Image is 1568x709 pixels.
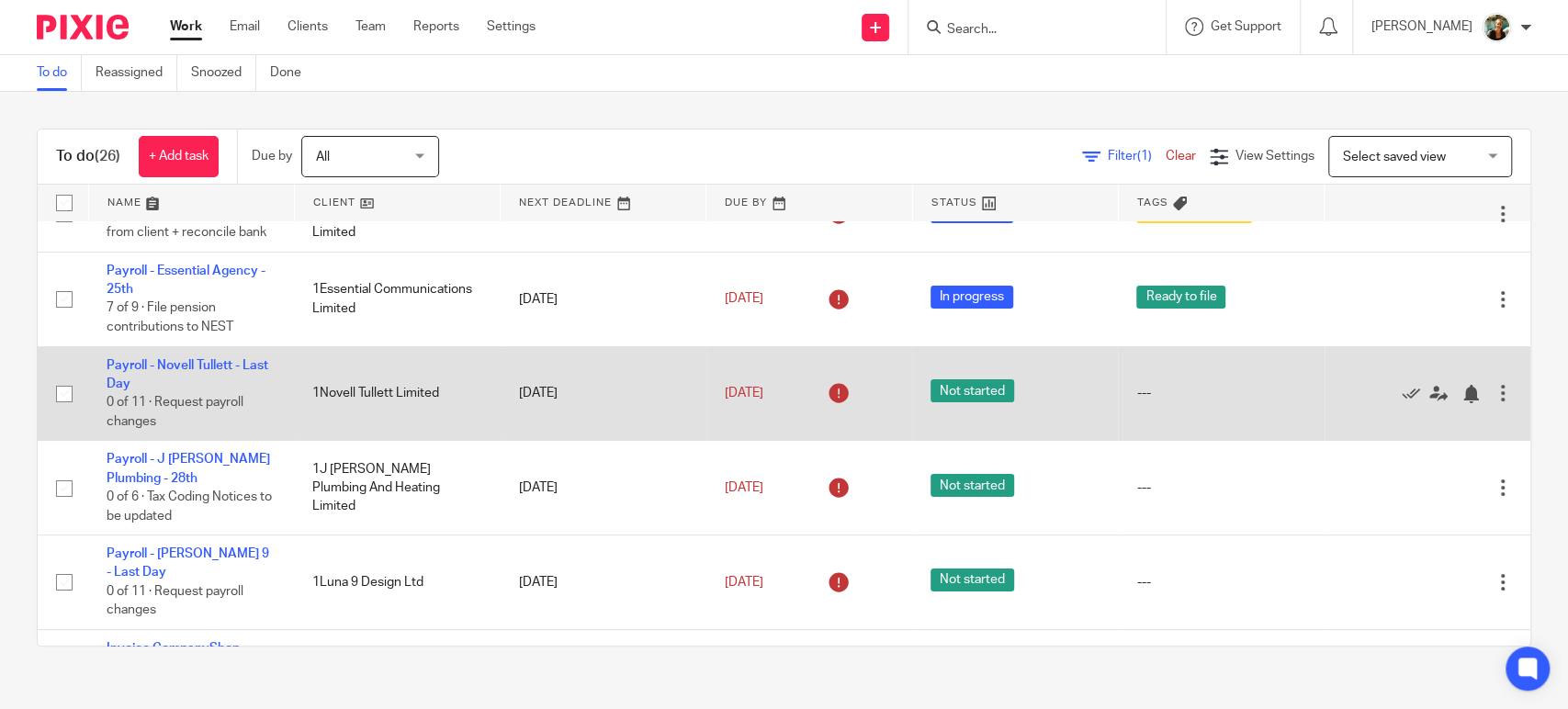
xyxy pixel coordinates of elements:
[191,55,256,91] a: Snoozed
[170,17,202,36] a: Work
[487,17,536,36] a: Settings
[501,346,706,441] td: [DATE]
[1136,384,1305,402] div: ---
[107,396,243,428] span: 0 of 11 · Request payroll changes
[107,642,240,673] a: Invoice CompanyShop [MEDICAL_DATA]
[230,17,260,36] a: Email
[1136,478,1305,497] div: ---
[37,55,82,91] a: To do
[294,252,500,346] td: 1Essential Communications Limited
[1136,573,1305,591] div: ---
[1108,150,1166,163] span: Filter
[1235,150,1314,163] span: View Settings
[725,293,763,306] span: [DATE]
[931,286,1013,309] span: In progress
[107,208,274,240] span: 4 of 6 · Process receipts sent from client + reconcile bank
[1137,150,1152,163] span: (1)
[1482,13,1511,42] img: Photo2.jpg
[107,302,233,334] span: 7 of 9 · File pension contributions to NEST
[355,17,386,36] a: Team
[501,252,706,346] td: [DATE]
[107,585,243,617] span: 0 of 11 · Request payroll changes
[1137,197,1168,208] span: Tags
[1136,286,1225,309] span: Ready to file
[56,147,120,166] h1: To do
[288,17,328,36] a: Clients
[501,441,706,535] td: [DATE]
[316,151,330,163] span: All
[1211,20,1281,33] span: Get Support
[1371,17,1472,36] p: [PERSON_NAME]
[107,490,272,523] span: 0 of 6 · Tax Coding Notices to be updated
[96,55,177,91] a: Reassigned
[725,576,763,589] span: [DATE]
[931,379,1014,402] span: Not started
[501,535,706,630] td: [DATE]
[1402,384,1429,402] a: Mark as done
[294,346,500,441] td: 1Novell Tullett Limited
[1166,150,1196,163] a: Clear
[294,535,500,630] td: 1Luna 9 Design Ltd
[139,136,219,177] a: + Add task
[252,147,292,165] p: Due by
[107,453,270,484] a: Payroll - J [PERSON_NAME] Plumbing - 28th
[945,22,1111,39] input: Search
[931,568,1014,591] span: Not started
[107,547,269,579] a: Payroll - [PERSON_NAME] 9 - Last Day
[107,359,268,390] a: Payroll - Novell Tullett - Last Day
[413,17,459,36] a: Reports
[95,149,120,163] span: (26)
[931,474,1014,497] span: Not started
[294,441,500,535] td: 1J [PERSON_NAME] Plumbing And Heating Limited
[37,15,129,39] img: Pixie
[1343,151,1446,163] span: Select saved view
[270,55,315,91] a: Done
[725,481,763,494] span: [DATE]
[725,387,763,400] span: [DATE]
[107,264,265,296] a: Payroll - Essential Agency - 25th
